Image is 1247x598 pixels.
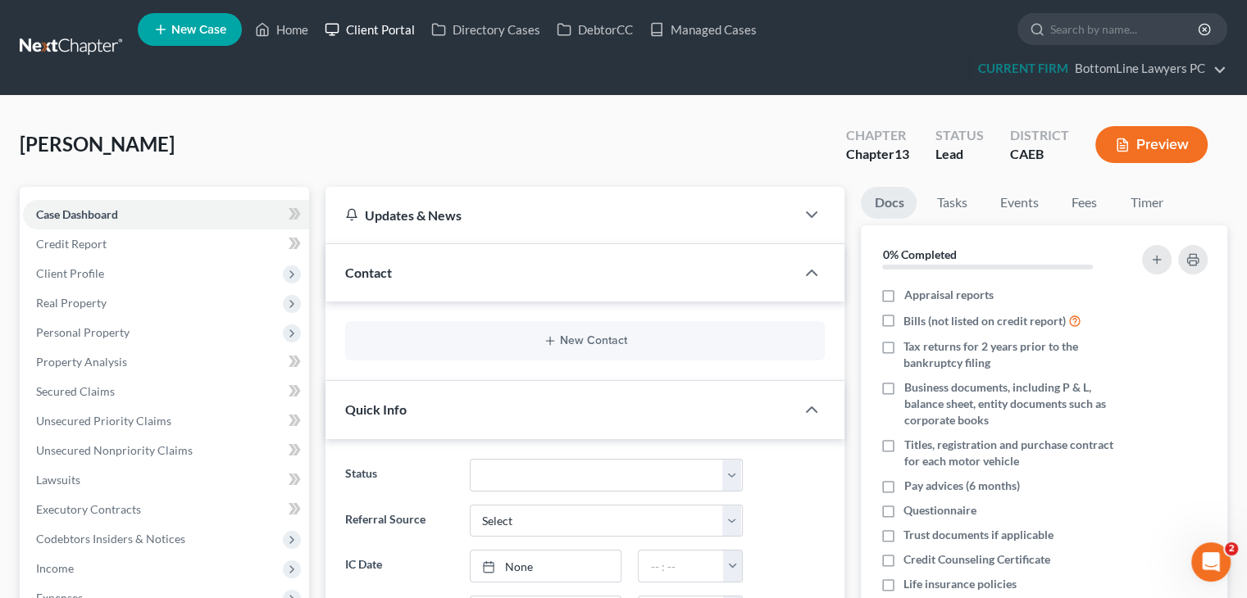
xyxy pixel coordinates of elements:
span: Unsecured Nonpriority Claims [36,443,193,457]
button: Preview [1095,126,1208,163]
label: IC Date [337,550,461,582]
a: Directory Cases [423,15,548,44]
a: Credit Report [23,229,309,259]
span: Quick Info [345,401,407,417]
span: Life insurance policies [903,576,1017,592]
input: Search by name... [1050,14,1200,44]
span: Client Profile [36,266,104,280]
span: 13 [894,146,909,161]
a: Secured Claims [23,377,309,406]
span: Case Dashboard [36,207,118,221]
span: Pay advices (6 months) [903,478,1019,494]
div: Chapter [846,145,909,164]
div: CAEB [1010,145,1069,164]
a: DebtorCC [548,15,641,44]
a: Client Portal [316,15,423,44]
div: District [1010,126,1069,145]
span: Questionnaire [903,502,976,519]
div: Lead [935,145,984,164]
span: 2 [1225,542,1238,555]
span: Executory Contracts [36,502,141,516]
a: Events [986,187,1051,219]
span: New Case [171,24,226,36]
span: Credit Counseling Certificate [903,551,1050,568]
a: Tasks [923,187,980,219]
strong: 0% Completed [882,247,956,261]
label: Referral Source [337,505,461,537]
span: [PERSON_NAME] [20,132,175,156]
a: Property Analysis [23,347,309,377]
a: Case Dashboard [23,200,309,229]
span: Income [36,561,74,575]
span: Business documents, including P & L, balance sheet, entity documents such as corporate books [903,379,1122,428]
span: Tax returns for 2 years prior to the bankruptcy filing [903,338,1122,371]
a: Home [247,15,316,44]
span: Real Property [36,296,107,310]
iframe: Intercom live chat [1191,542,1231,582]
span: Unsecured Priority Claims [36,414,171,428]
a: Executory Contracts [23,495,309,524]
a: CURRENT FIRMBottomLine Lawyers PC [970,54,1227,84]
a: Managed Cases [641,15,765,44]
a: Docs [861,187,917,219]
div: Chapter [846,126,909,145]
a: Fees [1058,187,1110,219]
span: Lawsuits [36,473,80,487]
a: Timer [1117,187,1176,219]
span: Bills (not listed on credit report) [903,313,1066,329]
div: Status [935,126,984,145]
span: Credit Report [36,237,107,251]
a: Unsecured Priority Claims [23,406,309,436]
strong: CURRENT FIRM [978,61,1068,75]
a: Unsecured Nonpriority Claims [23,436,309,465]
a: None [471,550,621,582]
span: Contact [345,265,392,280]
span: Codebtors Insiders & Notices [36,532,185,546]
span: Property Analysis [36,355,127,369]
span: Trust documents if applicable [903,527,1054,543]
div: Updates & News [345,206,776,224]
input: -- : -- [639,550,724,582]
span: Personal Property [36,325,130,339]
button: New Contact [358,334,812,347]
span: Appraisal reports [903,287,993,303]
a: Lawsuits [23,465,309,495]
label: Status [337,459,461,492]
span: Titles, registration and purchase contract for each motor vehicle [903,437,1122,469]
span: Secured Claims [36,384,115,398]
